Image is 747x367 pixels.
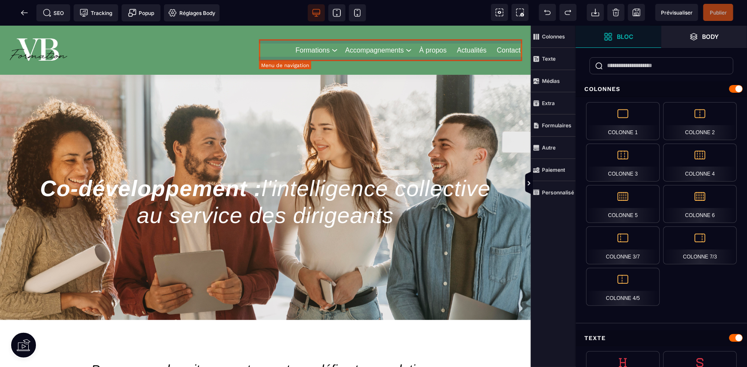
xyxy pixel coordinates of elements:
[531,181,576,203] span: Personnalisé
[531,115,576,137] span: Formulaires
[607,4,625,21] span: Nettoyage
[539,4,556,21] span: Défaire
[661,26,747,48] span: Ouvrir les calques
[43,9,64,17] span: SEO
[137,150,491,202] span: l'intelligence collective au service des dirigeants
[128,9,155,17] span: Popup
[663,102,737,140] div: Colonne 2
[542,122,571,129] strong: Formulaires
[491,4,508,21] span: Voir les composants
[531,48,576,70] span: Texte
[560,4,577,21] span: Rétablir
[586,185,660,223] div: Colonne 5
[16,4,33,21] span: Retour
[586,226,660,264] div: Colonne 3/7
[663,226,737,264] div: Colonne 7/3
[349,4,366,21] span: Voir mobile
[542,33,565,40] strong: Colonnes
[345,19,404,30] a: Accompagnements
[628,4,645,21] span: Enregistrer
[531,159,576,181] span: Paiement
[40,150,491,202] span: Co-développement :
[710,9,727,16] span: Publier
[308,4,325,21] span: Voir bureau
[457,19,486,30] a: Actualités
[663,185,737,223] div: Colonne 6
[655,4,698,21] span: Aperçu
[586,144,660,182] div: Colonne 3
[542,78,560,84] strong: Médias
[531,70,576,92] span: Médias
[497,19,521,30] a: Contact
[7,4,70,45] img: 86a4aa658127570b91344bfc39bbf4eb_Blanc_sur_fond_vert.png
[702,33,719,40] strong: Body
[576,81,747,97] div: Colonnes
[703,4,733,21] span: Enregistrer le contenu
[542,56,556,62] strong: Texte
[36,4,70,21] span: Métadata SEO
[587,4,604,21] span: Importer
[512,4,529,21] span: Capture d'écran
[531,92,576,115] span: Extra
[122,4,161,21] span: Créer une alerte modale
[531,137,576,159] span: Autre
[576,26,661,48] span: Ouvrir les blocs
[328,4,345,21] span: Voir tablette
[586,102,660,140] div: Colonne 1
[295,19,330,30] a: Formations
[542,167,565,173] strong: Paiement
[617,33,633,40] strong: Bloc
[542,100,555,106] strong: Extra
[74,4,118,21] span: Code de suivi
[419,19,446,30] a: À propos
[80,9,112,17] span: Tracking
[661,9,693,16] span: Prévisualiser
[586,268,660,306] div: Colonne 4/5
[576,171,584,197] span: Afficher les vues
[168,9,215,17] span: Réglages Body
[531,26,576,48] span: Colonnes
[542,189,574,196] strong: Personnalisé
[542,144,556,151] strong: Autre
[663,144,737,182] div: Colonne 4
[164,4,220,21] span: Favicon
[576,330,747,346] div: Texte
